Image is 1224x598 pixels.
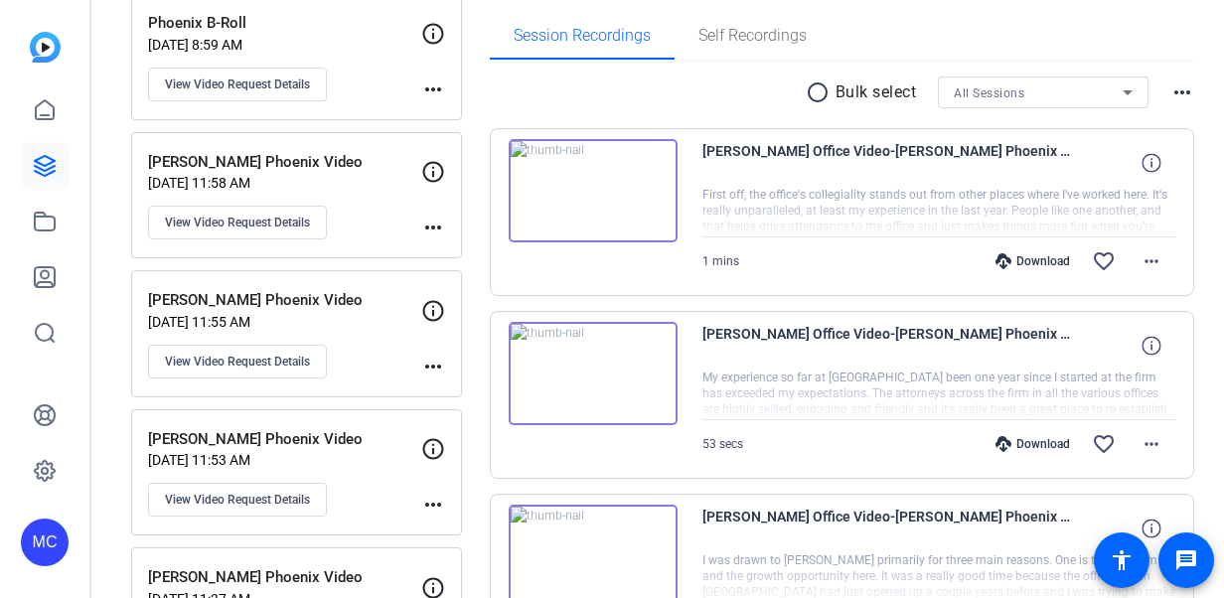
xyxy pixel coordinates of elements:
[165,215,310,230] span: View Video Request Details
[702,505,1070,552] span: [PERSON_NAME] Office Video-[PERSON_NAME] Phoenix Video-1748544535465-webcam
[1170,80,1194,104] mat-icon: more_horiz
[148,175,421,191] p: [DATE] 11:58 AM
[148,566,421,589] p: [PERSON_NAME] Phoenix Video
[698,28,807,44] span: Self Recordings
[148,151,421,174] p: [PERSON_NAME] Phoenix Video
[148,206,327,239] button: View Video Request Details
[165,354,310,370] span: View Video Request Details
[702,437,743,451] span: 53 secs
[148,12,421,35] p: Phoenix B-Roll
[954,86,1024,100] span: All Sessions
[148,289,421,312] p: [PERSON_NAME] Phoenix Video
[702,322,1070,370] span: [PERSON_NAME] Office Video-[PERSON_NAME] Phoenix Video-1748544710995-webcam
[165,492,310,508] span: View Video Request Details
[421,216,445,239] mat-icon: more_horiz
[421,493,445,517] mat-icon: more_horiz
[148,37,421,53] p: [DATE] 8:59 AM
[702,254,739,268] span: 1 mins
[509,322,678,425] img: thumb-nail
[30,32,61,63] img: blue-gradient.svg
[1140,432,1163,456] mat-icon: more_horiz
[165,76,310,92] span: View Video Request Details
[148,452,421,468] p: [DATE] 11:53 AM
[1140,249,1163,273] mat-icon: more_horiz
[421,355,445,378] mat-icon: more_horiz
[986,253,1080,269] div: Download
[514,28,651,44] span: Session Recordings
[148,428,421,451] p: [PERSON_NAME] Phoenix Video
[836,80,917,104] p: Bulk select
[1092,432,1116,456] mat-icon: favorite_border
[148,345,327,378] button: View Video Request Details
[702,139,1070,187] span: [PERSON_NAME] Office Video-[PERSON_NAME] Phoenix Video-1748545031109-webcam
[148,483,327,517] button: View Video Request Details
[1174,548,1198,572] mat-icon: message
[21,519,69,566] div: MC
[986,436,1080,452] div: Download
[148,68,327,101] button: View Video Request Details
[806,80,836,104] mat-icon: radio_button_unchecked
[421,77,445,101] mat-icon: more_horiz
[1092,249,1116,273] mat-icon: favorite_border
[148,314,421,330] p: [DATE] 11:55 AM
[1110,548,1134,572] mat-icon: accessibility
[509,139,678,242] img: thumb-nail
